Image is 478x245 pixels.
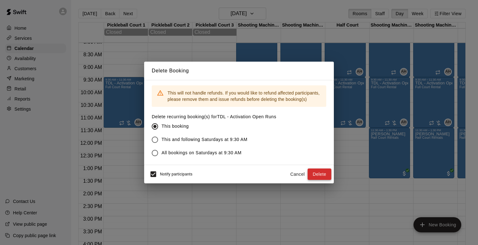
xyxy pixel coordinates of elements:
span: All bookings on Saturdays at 9:30 AM [162,150,242,156]
span: Notify participants [160,172,193,176]
h2: Delete Booking [144,62,334,80]
label: Delete recurring booking(s) for TDL - Activation Open Runs [152,113,276,120]
span: This booking [162,123,189,130]
button: Cancel [287,168,308,180]
span: This and following Saturdays at 9:30 AM [162,136,248,143]
div: This will not handle refunds. If you would like to refund affected participants, please remove th... [168,87,321,105]
button: Delete [308,168,331,180]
